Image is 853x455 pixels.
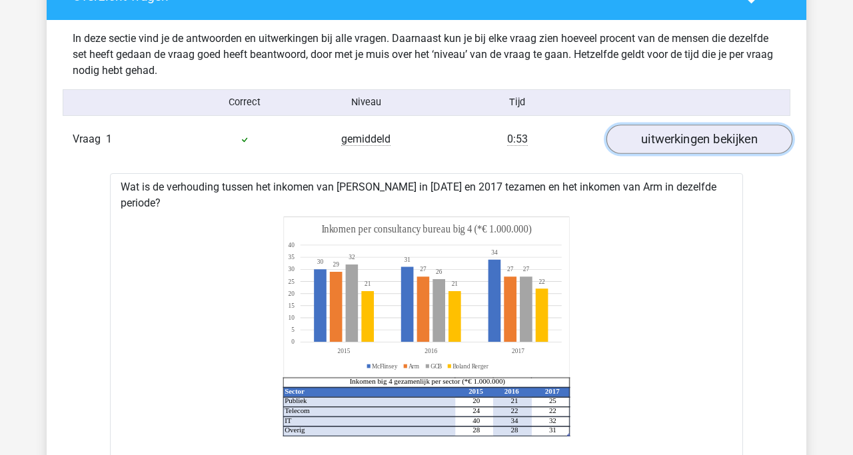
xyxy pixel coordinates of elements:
tspan: 28 [472,426,480,434]
tspan: 26 [436,267,442,275]
tspan: Inkomen big 4 gezamenlijk per sector (*€ 1.000.000) [350,377,506,386]
div: Niveau [305,95,426,110]
tspan: Arm [409,362,419,370]
span: 0:53 [507,133,528,146]
tspan: 35 [288,253,295,261]
tspan: IT [285,416,292,424]
tspan: 22 [511,406,518,414]
tspan: 34 [511,416,518,424]
tspan: 2121 [365,280,458,288]
tspan: 31 [549,426,556,434]
tspan: 2727 [420,265,513,273]
tspan: 40 [472,416,480,424]
tspan: 2016 [504,387,519,395]
tspan: 27 [523,265,530,273]
tspan: 34 [491,248,498,256]
tspan: 22 [549,406,556,414]
tspan: 10 [288,313,295,321]
tspan: 25 [549,396,556,404]
tspan: 32 [549,416,556,424]
tspan: 20 [288,289,295,297]
tspan: 22 [538,277,544,285]
tspan: 2015 [468,387,483,395]
tspan: Telecom [285,406,310,414]
tspan: 2017 [545,387,560,395]
tspan: 5 [291,326,295,334]
tspan: 30 [288,265,295,273]
span: gemiddeld [341,133,391,146]
tspan: GCB [430,362,442,370]
tspan: 30 [317,258,324,266]
div: In deze sectie vind je de antwoorden en uitwerkingen bij alle vragen. Daarnaast kun je bij elke v... [63,31,790,79]
tspan: Inkomen per consultancy bureau big 4 (*€ 1.000.000) [322,223,532,236]
a: uitwerkingen bekijken [606,125,792,154]
tspan: 28 [511,426,518,434]
tspan: 0 [291,338,295,346]
tspan: 40 [288,240,295,248]
tspan: 15 [288,301,295,309]
tspan: Publiek [285,396,307,404]
tspan: 21 [511,396,518,404]
tspan: Overig [285,426,305,434]
span: 1 [106,133,112,145]
div: Correct [185,95,306,110]
tspan: 20 [472,396,480,404]
tspan: Boland Rerger [452,362,489,370]
tspan: 29 [333,260,339,268]
tspan: 32 [349,253,355,261]
tspan: 24 [472,406,480,414]
tspan: McFlinsey [372,362,398,370]
tspan: 201520162017 [338,346,524,354]
tspan: Sector [285,387,305,395]
tspan: 25 [288,277,295,285]
tspan: 31 [404,255,411,263]
div: Tijd [426,95,608,110]
span: Vraag [73,131,106,147]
